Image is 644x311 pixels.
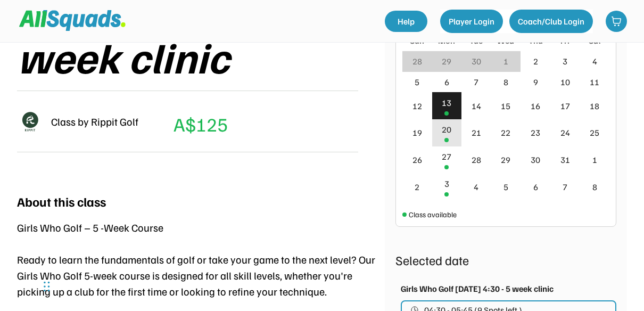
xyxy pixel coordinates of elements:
div: 30 [531,153,540,166]
div: 5 [415,76,419,88]
div: 2 [415,181,419,193]
div: 19 [412,126,422,139]
div: About this class [17,192,106,211]
div: 25 [590,126,599,139]
div: 3 [444,177,449,190]
div: A$125 [174,110,228,138]
div: Selected date [395,250,616,269]
div: 4 [474,181,478,193]
div: 6 [444,76,449,88]
div: 23 [531,126,540,139]
div: Class by Rippit Golf [51,113,138,129]
div: 3 [563,55,567,68]
div: 26 [412,153,422,166]
div: 7 [563,181,567,193]
div: 1 [592,153,597,166]
div: 15 [501,100,510,112]
div: 4 [592,55,597,68]
div: 27 [442,150,451,163]
div: 29 [501,153,510,166]
a: Help [385,11,427,32]
div: 21 [472,126,481,139]
div: 30 [472,55,481,68]
div: 22 [501,126,510,139]
div: 5 [503,181,508,193]
div: 29 [442,55,451,68]
img: Squad%20Logo.svg [19,10,126,30]
div: 8 [503,76,508,88]
div: 20 [442,123,451,136]
div: 8 [592,181,597,193]
div: Class available [409,209,457,220]
div: 14 [472,100,481,112]
div: 13 [442,96,451,109]
div: 31 [560,153,570,166]
button: Coach/Club Login [509,10,593,33]
div: 6 [533,181,538,193]
div: 18 [590,100,599,112]
button: Player Login [440,10,503,33]
img: Rippitlogov2_green.png [17,109,43,134]
div: 7 [474,76,478,88]
div: 17 [560,100,570,112]
div: 28 [472,153,481,166]
div: 16 [531,100,540,112]
div: Girls Who Golf [DATE] 4:30 - 5 week clinic [401,282,554,295]
div: 2 [533,55,538,68]
div: 24 [560,126,570,139]
div: 9 [533,76,538,88]
div: 1 [503,55,508,68]
div: 28 [412,55,422,68]
div: 11 [590,76,599,88]
div: 12 [412,100,422,112]
img: shopping-cart-01%20%281%29.svg [611,16,622,27]
div: 10 [560,76,570,88]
